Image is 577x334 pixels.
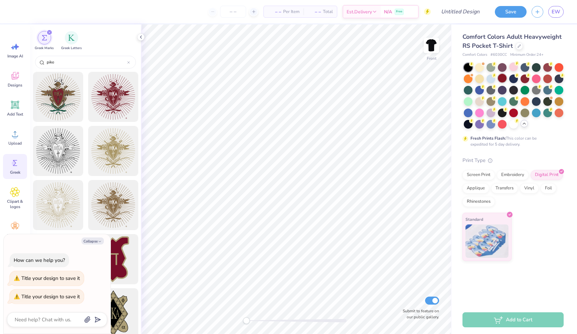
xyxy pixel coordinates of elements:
[4,199,26,209] span: Clipart & logos
[8,141,22,146] span: Upload
[497,170,529,180] div: Embroidery
[462,33,562,50] span: Comfort Colors Adult Heavyweight RS Pocket T-Shirt
[465,224,509,258] img: Standard
[470,135,553,147] div: This color can be expedited for 5 day delivery.
[21,275,80,282] div: Title your design to save it
[42,35,47,40] img: Greek Marks Image
[552,8,560,16] span: EW
[308,8,321,15] span: – –
[399,308,439,320] label: Submit to feature on our public gallery.
[61,46,82,51] span: Greek Letters
[462,52,487,58] span: Comfort Colors
[81,237,104,244] button: Collapse
[510,52,544,58] span: Minimum Order: 24 +
[61,31,82,51] button: filter button
[462,197,495,207] div: Rhinestones
[531,170,563,180] div: Digital Print
[46,59,127,65] input: Try "Alpha"
[35,31,54,51] button: filter button
[427,55,436,61] div: Front
[283,8,300,15] span: Per Item
[35,31,54,51] div: filter for Greek Marks
[21,293,80,300] div: Title your design to save it
[462,170,495,180] div: Screen Print
[470,136,506,141] strong: Fresh Prints Flash:
[462,157,564,164] div: Print Type
[7,53,23,59] span: Image AI
[35,46,54,51] span: Greek Marks
[541,183,556,193] div: Foil
[14,257,65,264] div: How can we help you?
[323,8,333,15] span: Total
[491,52,507,58] span: # 6030CC
[462,183,489,193] div: Applique
[7,112,23,117] span: Add Text
[220,6,246,18] input: – –
[347,8,372,15] span: Est. Delivery
[7,233,23,238] span: Decorate
[425,39,438,52] img: Front
[495,6,527,18] button: Save
[520,183,539,193] div: Vinyl
[268,8,281,15] span: – –
[548,6,564,18] a: EW
[396,9,402,14] span: Free
[61,31,82,51] div: filter for Greek Letters
[243,317,250,324] div: Accessibility label
[68,34,75,41] img: Greek Letters Image
[465,216,483,223] span: Standard
[436,5,485,18] input: Untitled Design
[10,170,20,175] span: Greek
[384,8,392,15] span: N/A
[491,183,518,193] div: Transfers
[8,82,22,88] span: Designs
